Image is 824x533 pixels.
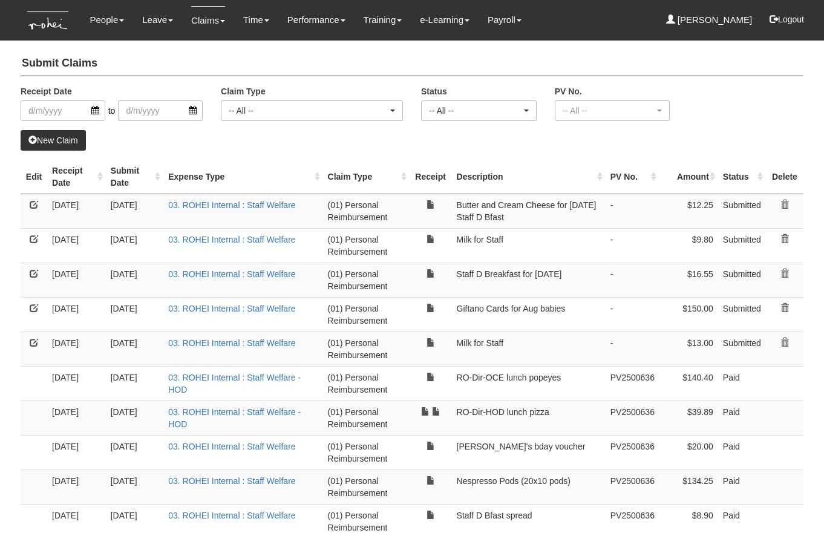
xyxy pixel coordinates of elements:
[21,51,803,76] h4: Submit Claims
[47,297,106,332] td: [DATE]
[168,304,295,313] a: 03. ROHEI Internal : Staff Welfare
[555,100,670,121] button: -- All --
[106,297,164,332] td: [DATE]
[718,228,766,263] td: Submitted
[452,366,606,401] td: RO-Dir-OCE lunch popeyes
[718,401,766,435] td: Paid
[323,160,410,194] th: Claim Type : activate to sort column ascending
[191,6,225,34] a: Claims
[773,485,812,521] iframe: chat widget
[606,366,659,401] td: PV2500636
[106,160,164,194] th: Submit Date : activate to sort column ascending
[47,194,106,228] td: [DATE]
[105,100,119,121] span: to
[168,200,295,210] a: 03. ROHEI Internal : Staff Welfare
[221,85,266,97] label: Claim Type
[659,194,718,228] td: $12.25
[168,373,301,394] a: 03. ROHEI Internal : Staff Welfare - HOD
[606,297,659,332] td: -
[168,235,295,244] a: 03. ROHEI Internal : Staff Welfare
[761,5,813,34] button: Logout
[47,401,106,435] td: [DATE]
[323,435,410,469] td: (01) Personal Reimbursement
[718,435,766,469] td: Paid
[606,435,659,469] td: PV2500636
[421,100,537,121] button: -- All --
[47,263,106,297] td: [DATE]
[606,160,659,194] th: PV No. : activate to sort column ascending
[452,160,606,194] th: Description : activate to sort column ascending
[168,442,295,451] a: 03. ROHEI Internal : Staff Welfare
[659,366,718,401] td: $140.40
[606,228,659,263] td: -
[21,100,105,121] input: d/m/yyyy
[718,297,766,332] td: Submitted
[364,6,402,34] a: Training
[323,194,410,228] td: (01) Personal Reimbursement
[118,100,203,121] input: d/m/yyyy
[168,476,295,486] a: 03. ROHEI Internal : Staff Welfare
[323,401,410,435] td: (01) Personal Reimbursement
[47,469,106,504] td: [DATE]
[555,85,582,97] label: PV No.
[452,228,606,263] td: Milk for Staff
[47,332,106,366] td: [DATE]
[606,194,659,228] td: -
[168,511,295,520] a: 03. ROHEI Internal : Staff Welfare
[323,332,410,366] td: (01) Personal Reimbursement
[452,194,606,228] td: Butter and Cream Cheese for [DATE] Staff D Bfast
[606,332,659,366] td: -
[420,6,469,34] a: e-Learning
[243,6,269,34] a: Time
[659,160,718,194] th: Amount : activate to sort column ascending
[168,407,301,429] a: 03. ROHEI Internal : Staff Welfare - HOD
[452,469,606,504] td: Nespresso Pods (20x10 pods)
[666,6,753,34] a: [PERSON_NAME]
[106,194,164,228] td: [DATE]
[452,332,606,366] td: Milk for Staff
[323,469,410,504] td: (01) Personal Reimbursement
[563,105,655,117] div: -- All --
[410,160,452,194] th: Receipt
[142,6,173,34] a: Leave
[106,401,164,435] td: [DATE]
[659,263,718,297] td: $16.55
[106,435,164,469] td: [DATE]
[47,435,106,469] td: [DATE]
[106,263,164,297] td: [DATE]
[168,338,295,348] a: 03. ROHEI Internal : Staff Welfare
[323,228,410,263] td: (01) Personal Reimbursement
[323,263,410,297] td: (01) Personal Reimbursement
[659,297,718,332] td: $150.00
[106,228,164,263] td: [DATE]
[606,401,659,435] td: PV2500636
[429,105,522,117] div: -- All --
[718,366,766,401] td: Paid
[47,160,106,194] th: Receipt Date : activate to sort column ascending
[659,332,718,366] td: $13.00
[452,297,606,332] td: Giftano Cards for Aug babies
[106,332,164,366] td: [DATE]
[766,160,803,194] th: Delete
[659,469,718,504] td: $134.25
[718,469,766,504] td: Paid
[21,160,47,194] th: Edit
[163,160,322,194] th: Expense Type : activate to sort column ascending
[452,401,606,435] td: RO-Dir-HOD lunch pizza
[718,332,766,366] td: Submitted
[718,194,766,228] td: Submitted
[323,366,410,401] td: (01) Personal Reimbursement
[21,85,72,97] label: Receipt Date
[718,263,766,297] td: Submitted
[106,366,164,401] td: [DATE]
[606,469,659,504] td: PV2500636
[659,435,718,469] td: $20.00
[718,160,766,194] th: Status : activate to sort column ascending
[47,366,106,401] td: [DATE]
[488,6,522,34] a: Payroll
[421,85,447,97] label: Status
[287,6,345,34] a: Performance
[106,469,164,504] td: [DATE]
[90,6,125,34] a: People
[229,105,388,117] div: -- All --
